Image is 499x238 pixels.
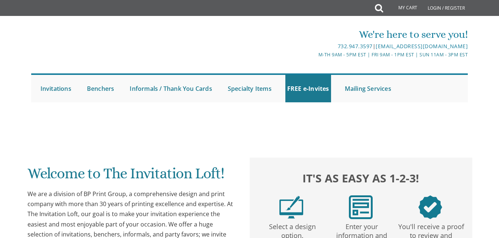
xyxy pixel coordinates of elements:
div: M-Th 9am - 5pm EST | Fri 9am - 1pm EST | Sun 11am - 3pm EST [177,51,468,59]
h1: Welcome to The Invitation Loft! [27,165,236,187]
img: step1.png [279,195,303,219]
a: Specialty Items [226,75,273,102]
div: We're here to serve you! [177,27,468,42]
a: My Cart [382,1,422,16]
a: [EMAIL_ADDRESS][DOMAIN_NAME] [376,43,468,50]
a: 732.947.3597 [338,43,373,50]
div: | [177,42,468,51]
img: step2.png [349,195,373,219]
img: step3.png [418,195,442,219]
a: Mailing Services [343,75,393,102]
a: FREE e-Invites [285,75,331,102]
a: Invitations [39,75,73,102]
h2: It's as easy as 1-2-3! [257,170,465,186]
a: Informals / Thank You Cards [128,75,214,102]
a: Benchers [85,75,116,102]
